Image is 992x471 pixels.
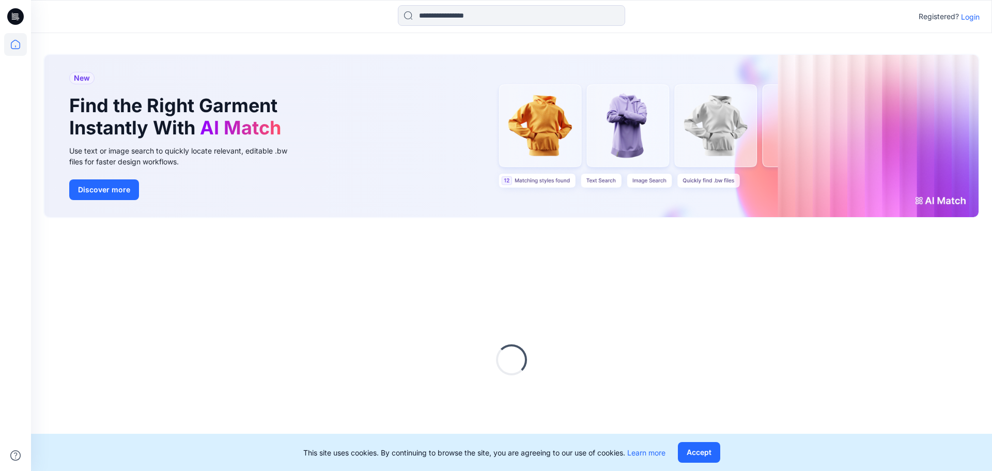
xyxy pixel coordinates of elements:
p: Login [961,11,980,22]
span: New [74,72,90,84]
a: Learn more [627,448,665,457]
button: Accept [678,442,720,463]
p: This site uses cookies. By continuing to browse the site, you are agreeing to our use of cookies. [303,447,665,458]
div: Use text or image search to quickly locate relevant, editable .bw files for faster design workflows. [69,145,302,167]
h1: Find the Right Garment Instantly With [69,95,286,139]
span: AI Match [200,116,281,139]
button: Discover more [69,179,139,200]
p: Registered? [919,10,959,23]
